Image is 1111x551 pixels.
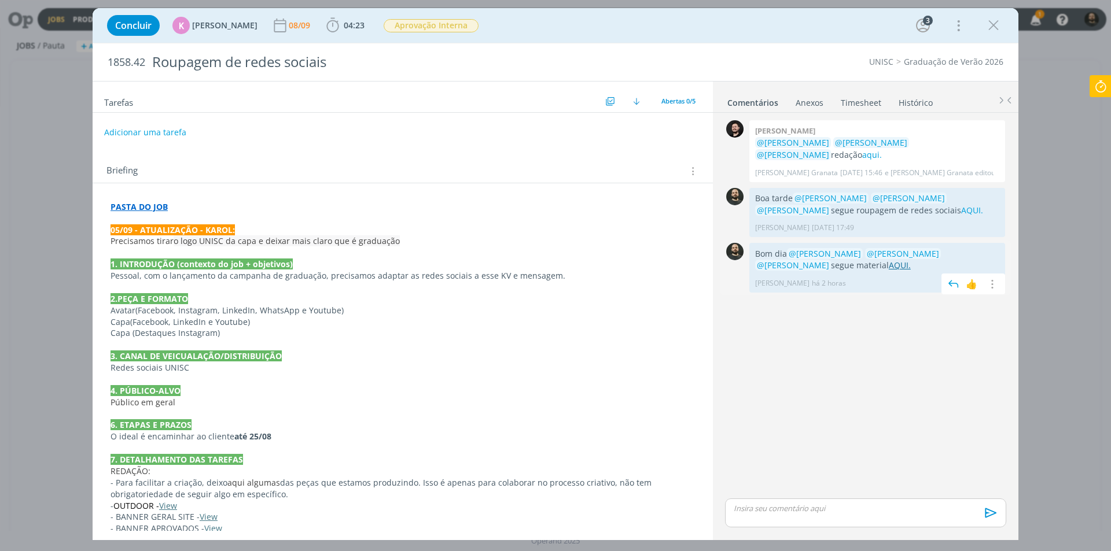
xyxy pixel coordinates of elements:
span: @[PERSON_NAME] [757,149,829,160]
span: @[PERSON_NAME] [867,248,939,259]
span: o logo UNISC da capa e deixar mais claro que é graduação [174,235,400,246]
strong: 7. DETALHAMENTO DAS TAREFAS [111,454,243,465]
div: dialog [93,8,1018,540]
p: - [111,500,695,512]
span: [DATE] 17:49 [812,223,854,233]
p: [PERSON_NAME] [755,223,810,233]
span: [PERSON_NAME] [192,21,257,29]
p: - BANNER APROVADOS - [111,523,695,534]
strong: 1. INTRODUÇÃO (contexto do job + objetivos) [111,258,293,269]
p: [PERSON_NAME] [755,278,810,289]
span: Aprovação Interna [384,19,479,32]
div: K [172,17,190,34]
a: Timesheet [840,92,882,109]
button: Aprovação Interna [383,19,479,33]
span: 04:23 [344,20,365,31]
div: Roupagem de redes sociais [148,48,626,76]
button: 3 [914,16,932,35]
img: P [726,243,744,260]
span: há 2 horas [812,278,846,289]
strong: 3. CANAL DE VEICUALAÇÃO/DISTRIBUIÇÃO [111,350,282,361]
span: @[PERSON_NAME] [835,137,907,148]
img: answer.svg [945,275,962,293]
p: Avatar [111,305,695,316]
span: Tarefas [104,94,133,108]
p: Capa [111,316,695,328]
span: Briefing [106,164,138,179]
strong: até 25/08 [234,431,271,442]
span: [DATE] 15:46 [840,168,882,178]
img: arrow-down.svg [633,98,640,105]
strong: 4. PÚBLICO-ALVO [111,385,181,396]
a: UNISC [869,56,893,67]
a: AQUI. [961,205,983,216]
p: Redes sociais UNISC [111,362,695,374]
div: 3 [923,16,933,25]
p: - Para facilitar a criação, deixo das peças que estamos produzindo. Isso é apenas para colaborar ... [111,477,695,500]
a: PASTA DO JOB [111,201,168,212]
a: Histórico [898,92,933,109]
span: @[PERSON_NAME] [757,205,829,216]
span: Concluir [115,21,152,30]
span: (Facebook, Instagram, LinkedIn, WhatsApp e Youtube) [135,305,344,316]
button: Adicionar uma tarefa [104,122,187,143]
span: REDAÇÃO: [111,465,150,476]
div: 08/09 [289,21,312,29]
button: Concluir [107,15,160,36]
p: [PERSON_NAME] Granata [755,168,838,178]
span: Público em geral [111,397,175,408]
span: aqui algumas [227,477,280,488]
span: @[PERSON_NAME] [873,193,945,204]
p: Bom dia segue material [755,248,999,272]
a: aqui. [862,149,882,160]
button: K[PERSON_NAME] [172,17,257,34]
a: AQUI. [889,260,911,271]
span: Capa (Destaques Instagram) [111,327,220,338]
div: 👍 [966,277,977,291]
p: redação [755,137,999,161]
p: Pessoal, com o lançamento da campanha de graduação, precisamos adaptar as redes sociais a esse KV... [111,270,695,282]
span: @[PERSON_NAME] [757,260,829,271]
span: @[PERSON_NAME] [789,248,861,259]
span: Abertas 0/5 [661,97,696,105]
a: View [159,500,177,511]
p: Boa tarde segue roupagem de redes sociais [755,193,999,216]
span: (Facebook, LinkedIn e Youtube) [130,316,250,327]
span: e [PERSON_NAME] Granata editou [885,168,995,178]
a: Comentários [727,92,779,109]
a: Graduação de Verão 2026 [904,56,1003,67]
p: O ideal é encaminhar ao cliente [111,431,695,442]
span: @[PERSON_NAME] [757,137,829,148]
p: - BANNER GERAL SITE - [111,511,695,523]
strong: 6. ETAPAS E PRAZOS [111,419,192,430]
strong: 2.PEÇA E FORMATO [111,293,188,304]
strong: 05/09 - ATUALIZAÇÃO - KAROL: [111,224,235,235]
a: View [200,511,218,522]
span: 1858.42 [108,56,145,69]
img: P [726,188,744,205]
button: 04:23 [323,16,367,35]
b: [PERSON_NAME] [755,125,815,136]
a: View [204,523,222,534]
span: OUTDOOR - [113,500,159,511]
div: Anexos [796,97,823,109]
img: B [726,120,744,138]
span: @[PERSON_NAME] [794,193,867,204]
span: Precisamos tirar [111,235,174,246]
